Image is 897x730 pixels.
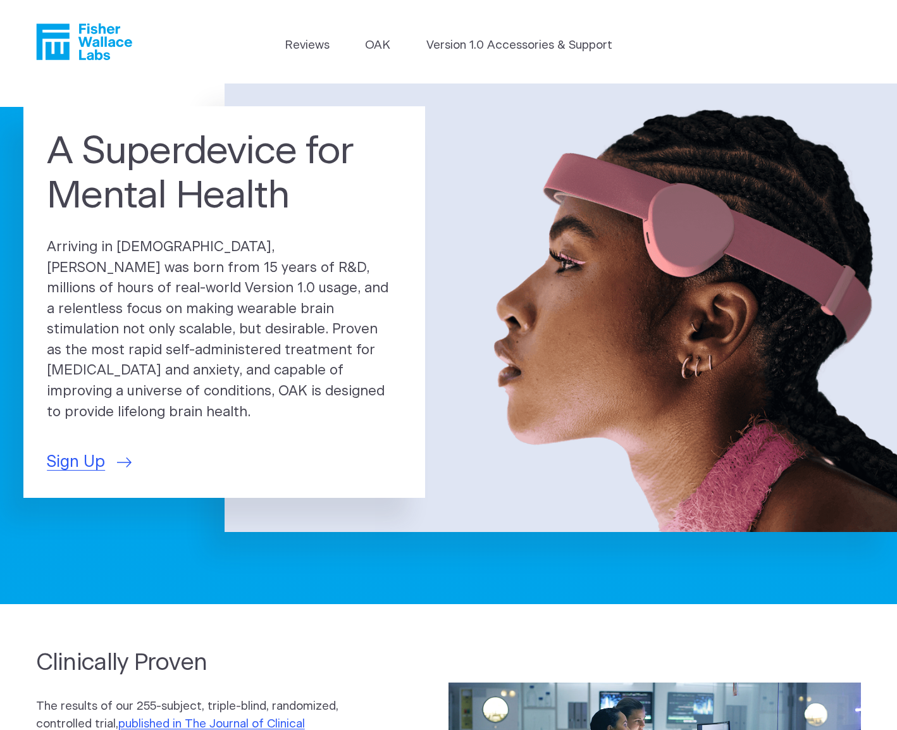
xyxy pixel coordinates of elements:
a: OAK [365,37,390,54]
a: Fisher Wallace [36,23,132,60]
h2: Clinically Proven [36,647,355,678]
span: Sign Up [47,450,105,474]
p: Arriving in [DEMOGRAPHIC_DATA], [PERSON_NAME] was born from 15 years of R&D, millions of hours of... [47,237,402,423]
h1: A Superdevice for Mental Health [47,130,402,219]
a: Reviews [285,37,330,54]
a: Version 1.0 Accessories & Support [426,37,612,54]
a: Sign Up [47,450,132,474]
